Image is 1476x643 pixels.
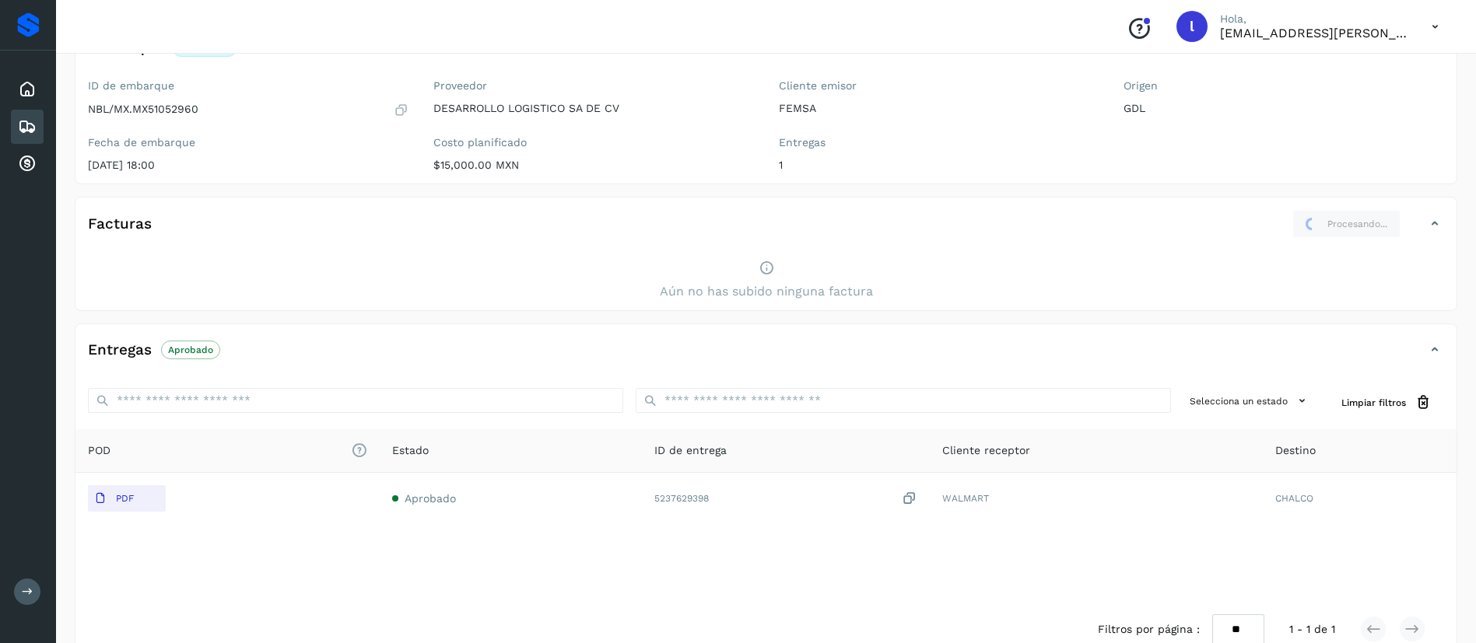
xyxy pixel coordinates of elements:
span: 1 - 1 de 1 [1289,621,1335,638]
span: Aprobado [405,492,456,505]
p: DESARROLLO LOGISTICO SA DE CV [433,102,754,115]
label: Entregas [779,136,1099,149]
label: Costo planificado [433,136,754,149]
span: Aún no has subido ninguna factura [660,282,873,301]
p: 1 [779,159,1099,172]
span: POD [88,442,367,459]
h4: Facturas [88,215,152,233]
label: ID de embarque [88,79,408,93]
p: lauraamalia.castillo@xpertal.com [1220,26,1407,40]
div: Inicio [11,72,44,107]
div: EntregasAprobado [75,337,1457,376]
label: Proveedor [433,79,754,93]
p: PDF [116,493,134,504]
span: ID de entrega [654,442,727,459]
button: Selecciona un estado [1183,388,1316,414]
span: Filtros por página : [1098,621,1200,638]
div: EmbarqueEn proceso [75,34,1457,73]
button: Limpiar filtros [1329,388,1444,417]
label: Fecha de embarque [88,136,408,149]
p: $15,000.00 MXN [433,159,754,172]
div: Cuentas por cobrar [11,147,44,181]
p: [DATE] 18:00 [88,159,408,172]
td: CHALCO [1263,473,1457,524]
label: Origen [1124,79,1444,93]
p: NBL/MX.MX51052960 [88,103,198,116]
p: Hola, [1220,12,1407,26]
span: Limpiar filtros [1341,396,1406,410]
div: 5237629398 [654,491,917,507]
span: Cliente receptor [942,442,1030,459]
h4: Entregas [88,341,152,359]
span: Procesando... [1327,217,1387,231]
button: Procesando... [1292,210,1401,238]
p: FEMSA [779,102,1099,115]
span: Destino [1275,442,1316,459]
div: Embarques [11,110,44,144]
label: Cliente emisor [779,79,1099,93]
span: Estado [392,442,429,459]
p: GDL [1124,102,1444,115]
button: PDF [88,485,166,512]
div: FacturasProcesando... [75,210,1457,250]
td: WALMART [930,473,1264,524]
p: Aprobado [168,344,213,355]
